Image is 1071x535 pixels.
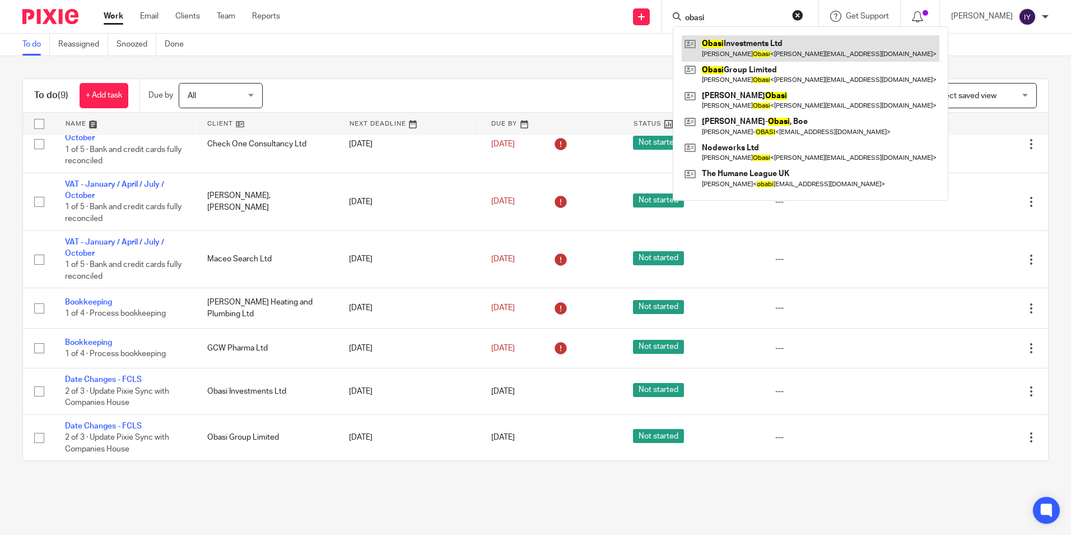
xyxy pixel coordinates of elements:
div: --- [775,343,895,354]
span: [DATE] [491,433,515,441]
h1: To do [34,90,68,102]
td: [DATE] [338,288,480,328]
button: Clear [792,10,803,21]
a: Date Changes - FCLS [65,422,142,430]
span: [DATE] [491,304,515,312]
span: 1 of 4 · Process bookkeeping [65,350,166,358]
a: Email [140,11,159,22]
span: [DATE] [491,255,515,263]
td: [DATE] [338,414,480,460]
a: + Add task [80,83,128,108]
span: Not started [633,340,684,354]
td: [PERSON_NAME],[PERSON_NAME] [196,173,338,230]
td: Obasi Group Limited [196,414,338,460]
a: Team [217,11,235,22]
span: All [188,92,196,100]
div: --- [775,196,895,207]
a: VAT - January / April / July / October [65,181,164,200]
p: [PERSON_NAME] [951,11,1013,22]
a: Bookkeeping [65,298,112,306]
td: Maceo Search Ltd [196,230,338,288]
a: Work [104,11,123,22]
a: VAT - January / April / July / October [65,238,164,257]
span: [DATE] [491,198,515,206]
span: Select saved view [934,92,997,100]
span: Get Support [846,12,889,20]
a: Done [165,34,192,56]
td: [DATE] [338,116,480,173]
td: Check One Consultancy Ltd [196,116,338,173]
span: Not started [633,300,684,314]
p: Due by [148,90,173,101]
span: [DATE] [491,140,515,148]
img: svg%3E [1018,8,1036,26]
div: --- [775,432,895,443]
div: --- [775,386,895,397]
span: 1 of 4 · Process bookkeeping [65,310,166,318]
span: Not started [633,136,684,150]
span: [DATE] [491,388,515,395]
input: Search [684,13,785,24]
span: (9) [58,91,68,100]
a: Date Changes - FCLS [65,376,142,384]
td: [PERSON_NAME] Heating and Plumbing Ltd [196,288,338,328]
span: Not started [633,383,684,397]
a: Clients [175,11,200,22]
span: Not started [633,193,684,207]
div: --- [775,302,895,313]
span: 1 of 5 · Bank and credit cards fully reconciled [65,146,181,165]
span: [DATE] [491,344,515,352]
span: 1 of 5 · Bank and credit cards fully reconciled [65,204,181,223]
span: 2 of 3 · Update Pixie Sync with Companies House [65,433,169,453]
a: Snoozed [117,34,156,56]
a: Bookkeeping [65,339,112,347]
a: To do [22,34,50,56]
span: Not started [633,251,684,265]
div: --- [775,253,895,265]
td: GCW Pharma Ltd [196,328,338,368]
td: [DATE] [338,368,480,414]
a: Reassigned [58,34,108,56]
span: 2 of 3 · Update Pixie Sync with Companies House [65,388,169,407]
td: Obasi Investments Ltd [196,368,338,414]
td: [DATE] [338,328,480,368]
span: 1 of 5 · Bank and credit cards fully reconciled [65,261,181,281]
img: Pixie [22,9,78,24]
span: Not started [633,429,684,443]
td: [DATE] [338,173,480,230]
a: Reports [252,11,280,22]
td: [DATE] [338,230,480,288]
